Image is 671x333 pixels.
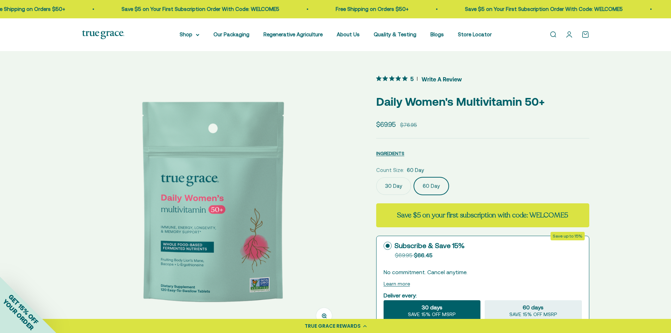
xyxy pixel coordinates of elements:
a: About Us [337,31,360,37]
strong: Save $5 on your first subscription with code: WELCOME5 [397,210,568,220]
span: INGREDIENTS [376,151,404,156]
a: Our Packaging [213,31,249,37]
legend: Count Size: [376,166,404,174]
p: Daily Women's Multivitamin 50+ [376,93,589,111]
p: Save $5 on Your First Subscription Order With Code: WELCOME5 [464,5,621,13]
sale-price: $69.95 [376,119,396,130]
a: Regenerative Agriculture [263,31,323,37]
a: Free Shipping on Orders $50+ [334,6,407,12]
span: 60 Day [407,166,424,174]
button: INGREDIENTS [376,149,404,158]
a: Quality & Testing [374,31,416,37]
span: GET 15% OFF [7,293,40,326]
a: Store Locator [458,31,492,37]
span: 5 [410,75,414,82]
span: YOUR ORDER [1,298,35,332]
button: 5 out 5 stars rating in total 13 reviews. Jump to reviews. [376,74,462,84]
compare-at-price: $76.95 [400,121,417,129]
span: Write A Review [422,74,462,84]
a: Blogs [430,31,444,37]
summary: Shop [180,30,199,39]
p: Save $5 on Your First Subscription Order With Code: WELCOME5 [120,5,278,13]
div: TRUE GRACE REWARDS [305,322,361,330]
